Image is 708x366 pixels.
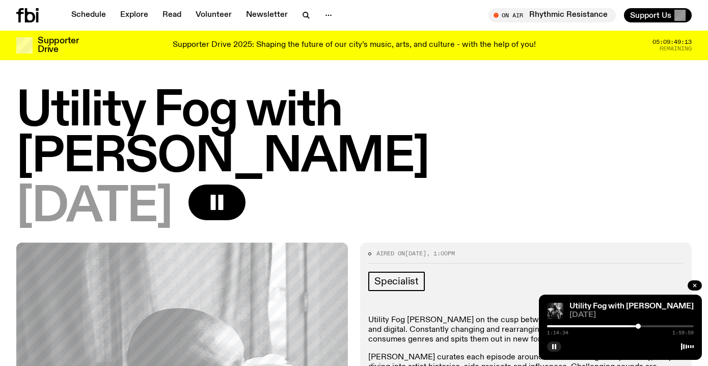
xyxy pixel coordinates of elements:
[374,276,419,287] span: Specialist
[405,249,426,257] span: [DATE]
[672,330,694,335] span: 1:59:59
[16,185,172,230] span: [DATE]
[173,41,536,50] p: Supporter Drive 2025: Shaping the future of our city’s music, arts, and culture - with the help o...
[189,8,238,22] a: Volunteer
[660,46,692,51] span: Remaining
[368,316,684,345] p: Utility Fog [PERSON_NAME] on the cusp between acoustic and electronic, organic and digital. Const...
[38,37,78,54] h3: Supporter Drive
[240,8,294,22] a: Newsletter
[376,249,405,257] span: Aired on
[156,8,187,22] a: Read
[547,303,563,319] img: Cover of Ho99o9's album Tomorrow We Escape
[16,89,692,180] h1: Utility Fog with [PERSON_NAME]
[114,8,154,22] a: Explore
[488,8,616,22] button: On AirRhythmic Resistance
[368,272,425,291] a: Specialist
[65,8,112,22] a: Schedule
[569,302,694,310] a: Utility Fog with [PERSON_NAME]
[624,8,692,22] button: Support Us
[547,330,568,335] span: 1:14:34
[569,311,694,319] span: [DATE]
[426,249,455,257] span: , 1:00pm
[652,39,692,45] span: 05:09:49:13
[630,11,671,20] span: Support Us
